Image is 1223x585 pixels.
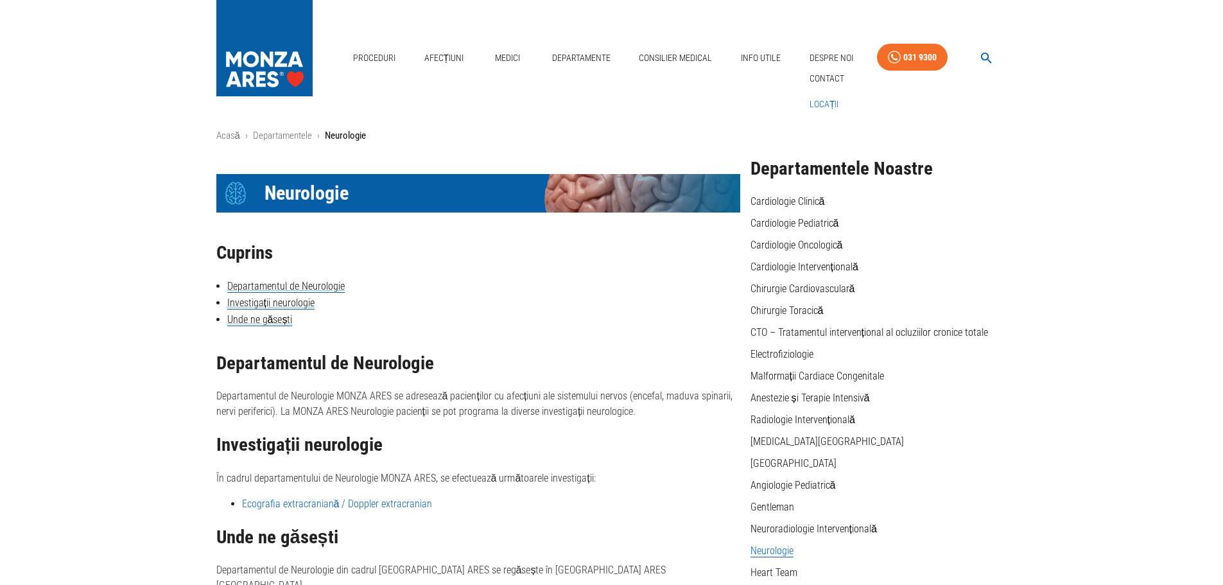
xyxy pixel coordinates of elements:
[216,174,255,213] div: Icon
[317,128,320,143] li: ›
[253,130,312,141] a: Departamentele
[750,479,836,491] a: Angiologie Pediatrică
[750,392,870,404] a: Anestezie și Terapie Intensivă
[750,523,877,535] a: Neuroradiologie Intervențională
[736,45,786,71] a: Info Utile
[750,195,825,207] a: Cardiologie Clinică
[903,49,937,65] div: 031 9300
[750,304,824,317] a: Chirurgie Toracică
[348,45,401,71] a: Proceduri
[216,471,740,486] p: În cadrul departamentului de Neurologie MONZA ARES, se efectuează următoarele investigații:
[804,45,858,71] a: Despre Noi
[877,44,948,71] a: 031 9300
[325,128,366,143] p: Neurologie
[750,457,837,469] a: [GEOGRAPHIC_DATA]
[216,353,740,374] h2: Departamentul de Neurologie
[750,414,855,426] a: Radiologie Intervențională
[227,280,345,293] a: Departamentul de Neurologie
[265,181,349,205] span: Neurologie
[227,313,293,326] a: Unde ne găsești
[750,566,797,579] a: Heart Team
[750,348,813,360] a: Electrofiziologie
[750,501,794,513] a: Gentleman
[487,45,528,71] a: Medici
[750,217,839,229] a: Cardiologie Pediatrică
[216,435,740,455] h2: Investigații neurologie
[245,128,248,143] li: ›
[216,243,740,263] h2: Cuprins
[807,68,847,89] a: Contact
[750,261,858,273] a: Cardiologie Intervențională
[807,94,842,115] a: Locații
[242,498,433,510] a: Ecografia extracraniană / Doppler extracranian
[750,326,988,338] a: CTO – Tratamentul intervențional al ocluziilor cronice totale
[216,130,240,141] a: Acasă
[750,370,884,382] a: Malformații Cardiace Congenitale
[216,128,1007,143] nav: breadcrumb
[216,389,740,419] p: Departamentul de Neurologie MONZA ARES se adresează pacienților cu afecțiuni ale sistemului nervo...
[547,45,616,71] a: Departamente
[750,283,855,295] a: Chirurgie Cardiovasculară
[419,45,469,71] a: Afecțiuni
[750,545,794,557] a: Neurologie
[804,65,849,118] nav: secondary mailbox folders
[750,159,1007,179] h2: Departamentele Noastre
[750,435,904,448] a: [MEDICAL_DATA][GEOGRAPHIC_DATA]
[750,239,843,251] a: Cardiologie Oncologică
[216,527,740,548] h2: Unde ne găsești
[804,65,849,92] div: Contact
[227,297,315,310] a: Investigații neurologie
[804,91,849,118] div: Locații
[634,45,717,71] a: Consilier Medical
